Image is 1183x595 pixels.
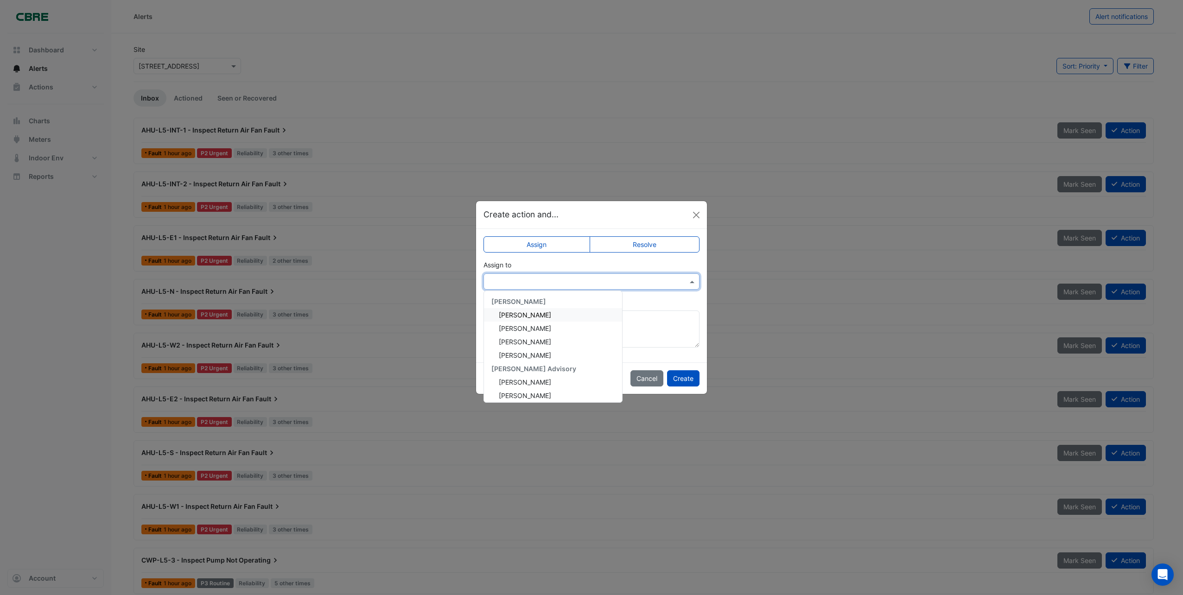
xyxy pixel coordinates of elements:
[483,260,511,270] label: Assign to
[630,370,663,386] button: Cancel
[1151,563,1174,586] div: Open Intercom Messenger
[483,291,623,403] ng-dropdown-panel: Options list
[590,236,700,253] label: Resolve
[499,338,551,346] span: [PERSON_NAME]
[667,370,700,386] button: Create
[483,209,559,221] h5: Create action and...
[491,365,576,373] span: [PERSON_NAME] Advisory
[499,324,551,332] span: [PERSON_NAME]
[491,297,546,305] span: [PERSON_NAME]
[499,392,551,399] span: [PERSON_NAME]
[499,351,551,359] span: [PERSON_NAME]
[499,311,551,319] span: [PERSON_NAME]
[483,236,590,253] label: Assign
[689,208,703,222] button: Close
[499,378,551,386] span: [PERSON_NAME]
